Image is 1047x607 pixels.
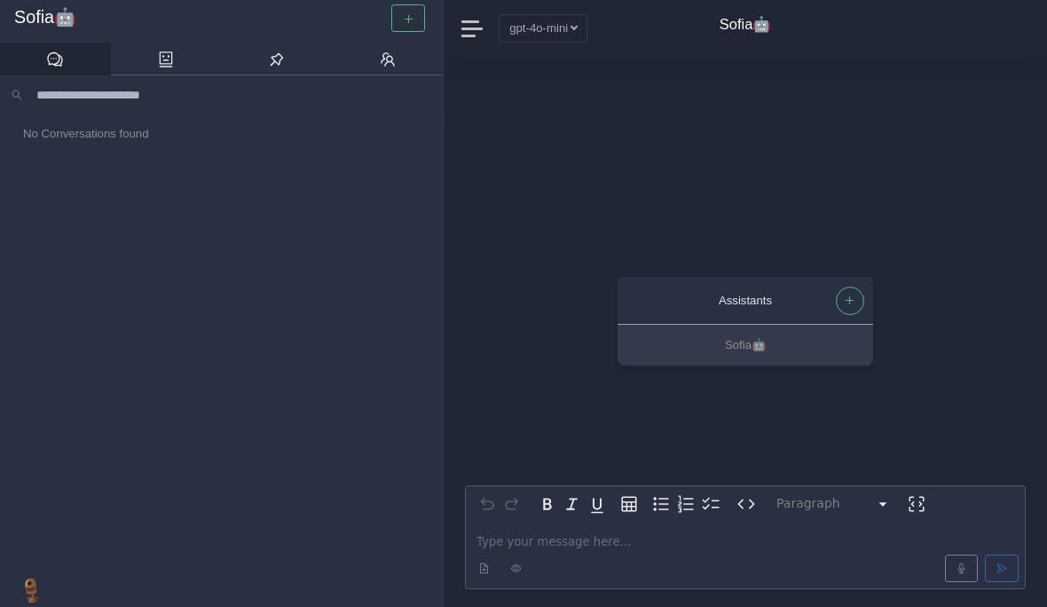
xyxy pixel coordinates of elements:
[635,291,855,310] div: Assistants
[29,83,432,107] input: Search conversations
[466,522,1025,588] div: editable markdown
[720,16,772,34] h4: Sofia🤖
[769,492,897,516] button: Block type
[585,492,610,516] button: Underline
[560,492,585,516] button: Italic
[618,326,873,366] button: Sofia🤖
[649,492,673,516] button: Bulleted list
[698,492,723,516] button: Check list
[673,492,698,516] button: Numbered list
[734,492,759,516] button: Inline code format
[535,492,560,516] button: Bold
[649,492,723,516] div: toggle group
[499,14,587,42] button: gpt-4o-mini
[14,7,429,28] a: Sofia🤖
